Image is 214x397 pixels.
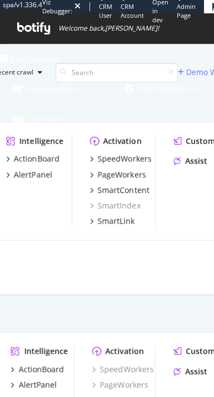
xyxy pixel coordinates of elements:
a: SmartIndex [90,200,141,211]
span: Admin Page [177,2,196,19]
a: SmartLink [90,216,135,227]
div: Intelligence [24,346,68,357]
span: Welcome back, [PERSON_NAME] ! [58,24,159,33]
div: Activation [103,136,142,147]
a: Organizations [12,104,69,134]
span: alexandre hauswirth [138,84,191,93]
a: Knowledge Base [12,74,77,104]
a: AlertPanel [11,379,57,390]
span: CRM User [99,2,112,19]
div: Knowledge Base [12,83,77,95]
div: SmartLink [98,216,135,227]
a: ActionBoard [6,153,59,165]
div: Assist [185,156,207,167]
a: PageWorkers [90,169,146,180]
div: SpeedWorkers [98,153,152,165]
a: PageWorkers [92,379,148,390]
button: [PERSON_NAME] [116,80,208,98]
div: ActionBoard [18,364,64,375]
div: Assist [185,366,207,377]
div: Organizations [12,113,69,125]
a: SpeedWorkers [90,153,152,165]
div: AlertPanel [18,379,57,390]
span: CRM Account [121,2,144,19]
div: SmartContent [98,185,150,196]
a: Assist [173,366,207,377]
div: Intelligence [19,136,63,147]
a: Assist [173,156,207,167]
div: AlertPanel [14,169,52,180]
a: AlertPanel [6,169,52,180]
a: ActionBoard [11,364,64,375]
a: SpeedWorkers [92,364,154,375]
a: SmartContent [90,185,150,196]
div: ActionBoard [14,153,59,165]
div: PageWorkers [98,169,146,180]
div: Activation [106,346,144,357]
